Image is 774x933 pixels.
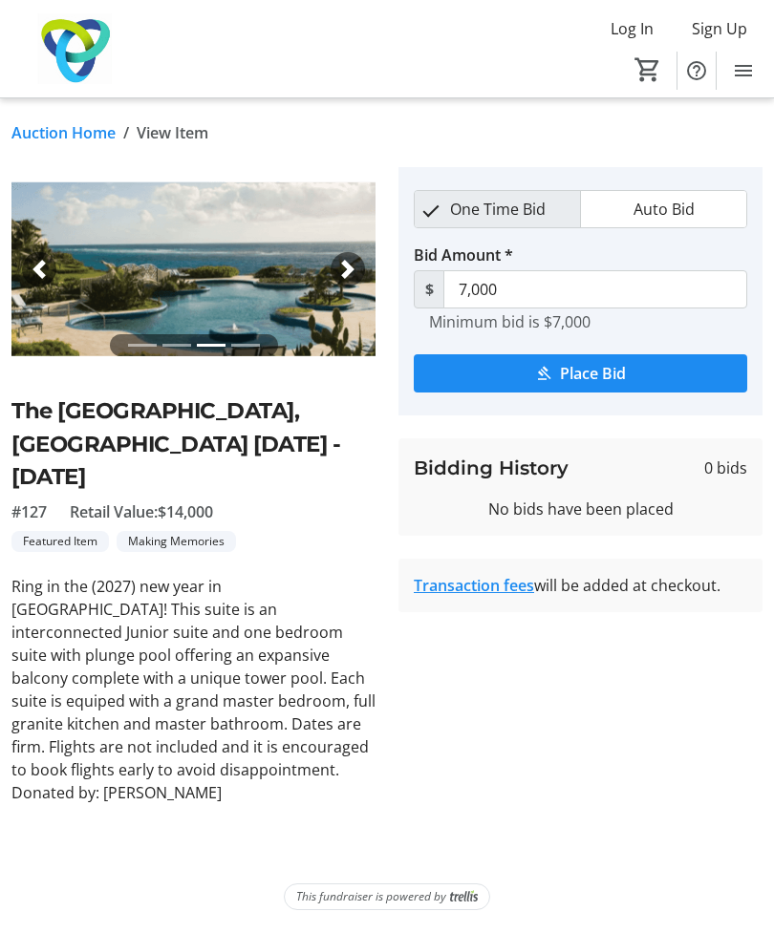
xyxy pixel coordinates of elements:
[704,456,747,479] span: 0 bids
[414,454,569,482] h3: Bidding History
[414,354,747,392] button: Place Bid
[414,244,513,266] label: Bid Amount *
[450,890,478,903] img: Trellis Logo
[560,362,626,385] span: Place Bid
[11,121,116,144] a: Auction Home
[11,167,376,371] img: Image
[429,312,591,331] tr-hint: Minimum bid is $7,000
[70,500,213,523] span: Retail Value: $14,000
[296,888,446,905] span: This fundraiser is powered by
[439,191,557,227] span: One Time Bid
[677,52,716,90] button: Help
[414,498,747,520] div: No bids have been placed
[595,13,669,44] button: Log In
[11,13,139,85] img: Trillium Health Partners Foundation's Logo
[11,781,376,804] p: Donated by: [PERSON_NAME]
[11,394,376,493] h2: The [GEOGRAPHIC_DATA], [GEOGRAPHIC_DATA] [DATE] - [DATE]
[611,17,654,40] span: Log In
[137,121,208,144] span: View Item
[11,500,47,523] span: #127
[11,531,109,552] tr-label-badge: Featured Item
[631,53,665,87] button: Cart
[724,52,763,90] button: Menu
[414,575,534,596] a: Transaction fees
[622,191,706,227] span: Auto Bid
[123,121,129,144] span: /
[677,13,763,44] button: Sign Up
[117,531,236,552] tr-label-badge: Making Memories
[692,17,747,40] span: Sign Up
[11,575,376,781] p: Ring in the (2027) new year in [GEOGRAPHIC_DATA]! This suite is an interconnected Junior suite an...
[414,574,747,597] div: will be added at checkout.
[414,270,444,308] span: $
